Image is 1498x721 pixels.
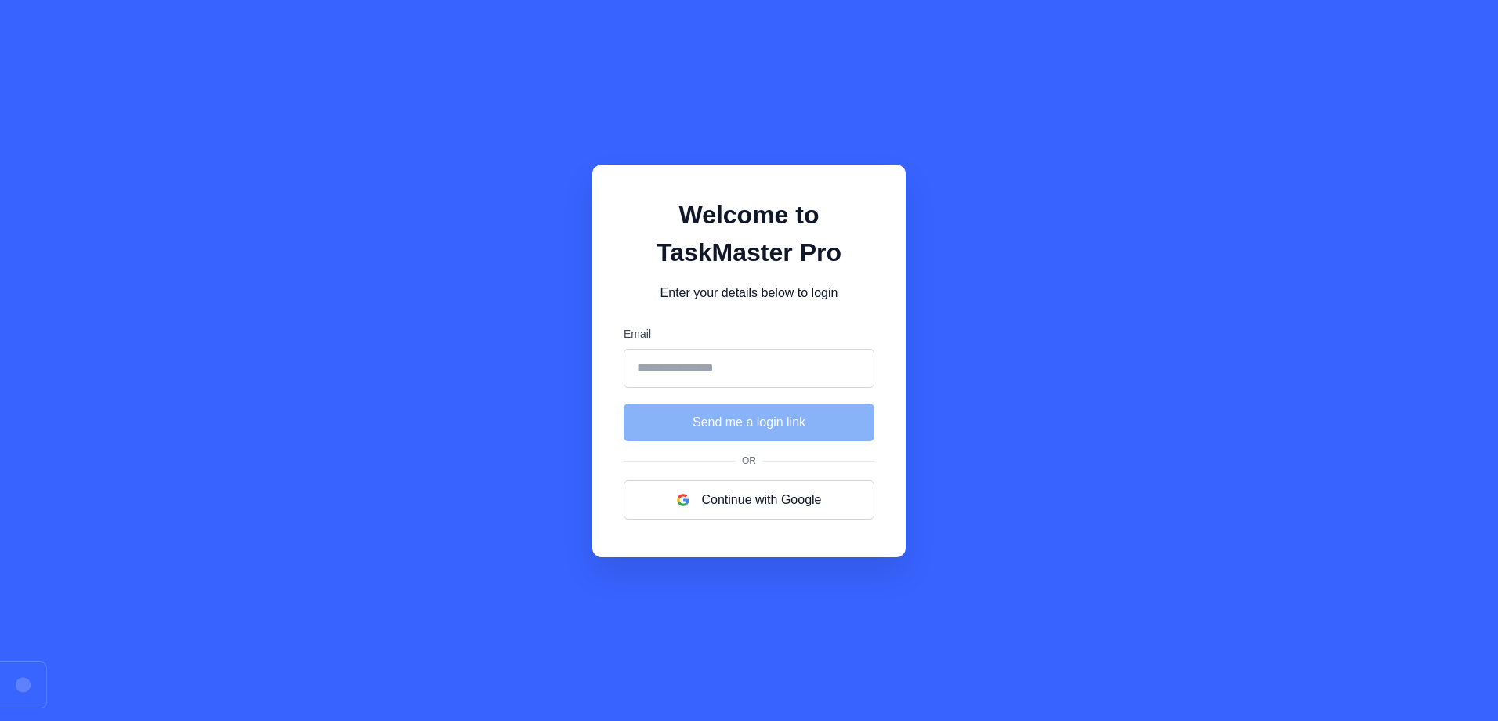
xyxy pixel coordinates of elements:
[624,404,874,441] button: Send me a login link
[624,284,874,303] p: Enter your details below to login
[624,196,874,271] h1: Welcome to TaskMaster Pro
[677,494,689,506] img: google logo
[736,454,762,468] span: Or
[624,480,874,520] button: Continue with Google
[624,326,874,342] label: Email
